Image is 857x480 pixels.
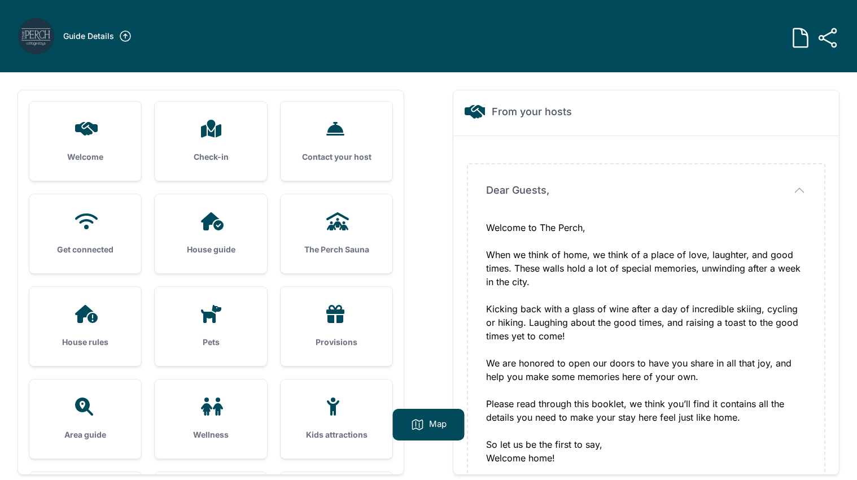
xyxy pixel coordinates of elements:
[18,18,54,54] img: lbscve6jyqy4usxktyb5b1icebv1
[47,429,123,440] h3: Area guide
[173,151,248,163] h3: Check-in
[155,102,266,181] a: Check-in
[155,194,266,273] a: House guide
[299,244,374,255] h3: The Perch Sauna
[492,104,572,120] h2: From your hosts
[299,337,374,348] h3: Provisions
[281,194,392,273] a: The Perch Sauna
[281,287,392,366] a: Provisions
[47,337,123,348] h3: House rules
[173,429,248,440] h3: Wellness
[29,194,141,273] a: Get connected
[29,287,141,366] a: House rules
[281,102,392,181] a: Contact your host
[155,379,266,459] a: Wellness
[299,151,374,163] h3: Contact your host
[63,30,114,42] h3: Guide Details
[173,244,248,255] h3: House guide
[29,102,141,181] a: Welcome
[47,151,123,163] h3: Welcome
[29,379,141,459] a: Area guide
[47,244,123,255] h3: Get connected
[429,418,447,431] p: Map
[299,429,374,440] h3: Kids attractions
[173,337,248,348] h3: Pets
[281,379,392,459] a: Kids attractions
[486,182,549,198] span: Dear Guests,
[155,287,266,366] a: Pets
[63,29,132,43] a: Guide Details
[486,182,806,198] button: Dear Guests,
